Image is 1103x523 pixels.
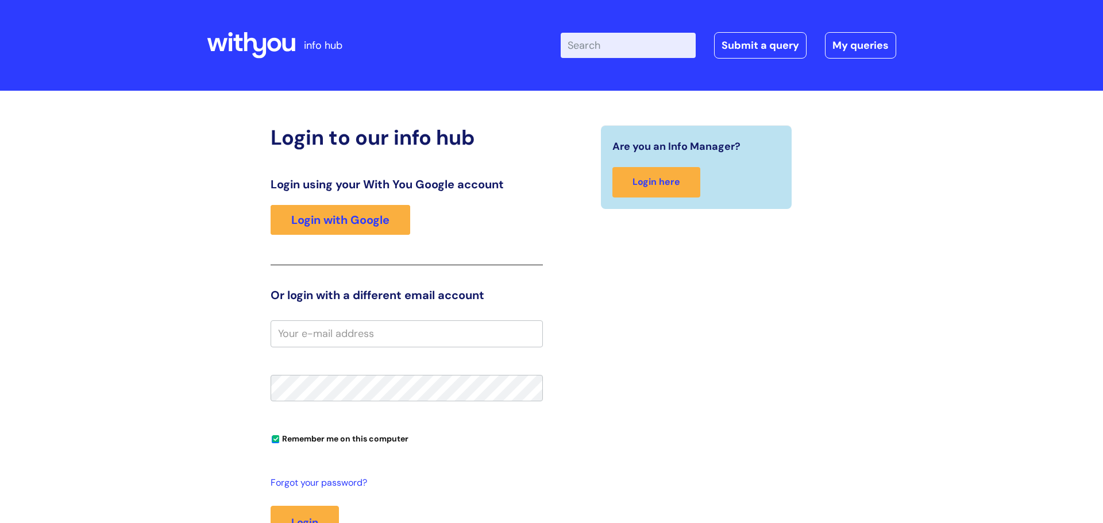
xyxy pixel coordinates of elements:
a: Forgot your password? [271,475,537,491]
input: Your e-mail address [271,320,543,347]
a: Login with Google [271,205,410,235]
span: Are you an Info Manager? [612,137,741,156]
h3: Or login with a different email account [271,288,543,302]
label: Remember me on this computer [271,431,408,444]
div: You can uncheck this option if you're logging in from a shared device [271,429,543,447]
p: info hub [304,36,342,55]
a: Login here [612,167,700,197]
h2: Login to our info hub [271,125,543,150]
h3: Login using your With You Google account [271,177,543,191]
input: Search [561,33,696,58]
a: My queries [825,32,896,59]
input: Remember me on this computer [272,436,279,443]
a: Submit a query [714,32,807,59]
